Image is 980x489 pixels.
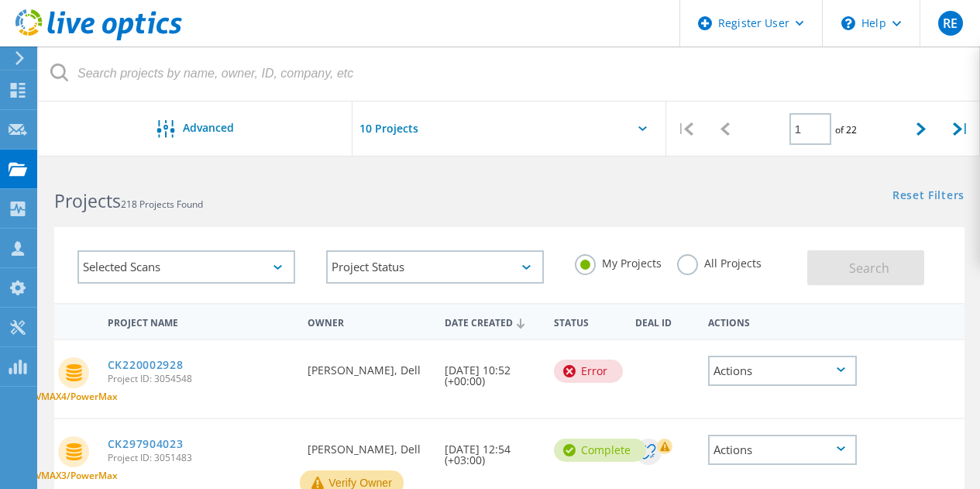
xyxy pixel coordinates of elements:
span: VMAX3/PowerMax [36,471,118,480]
div: Date Created [437,307,546,336]
div: Owner [300,307,436,336]
span: VMAX4/PowerMax [36,392,118,401]
a: CK220002928 [108,360,184,370]
div: Project Name [100,307,301,336]
div: Actions [708,356,857,386]
div: Deal Id [628,307,700,336]
div: [DATE] 10:52 (+00:00) [437,340,546,402]
a: Live Optics Dashboard [15,33,182,43]
button: Search [807,250,924,285]
div: Error [554,360,623,383]
label: My Projects [575,254,662,269]
div: Project Status [326,250,544,284]
div: Status [546,307,628,336]
b: Projects [54,188,121,213]
div: [PERSON_NAME], Dell [300,340,436,391]
span: Project ID: 3051483 [108,453,293,463]
span: RE [943,17,958,29]
span: Project ID: 3054548 [108,374,293,384]
label: All Projects [677,254,762,269]
a: Reset Filters [892,190,965,203]
div: Actions [700,307,865,336]
span: Search [849,260,889,277]
div: | [940,102,980,157]
div: [PERSON_NAME], Dell [300,419,436,470]
svg: \n [841,16,855,30]
div: Selected Scans [77,250,295,284]
a: CK297904023 [108,439,184,449]
div: Complete [554,439,646,462]
div: [DATE] 12:54 (+03:00) [437,419,546,481]
span: 218 Projects Found [121,198,203,211]
div: Actions [708,435,857,465]
span: of 22 [835,123,857,136]
div: | [666,102,706,157]
span: Advanced [183,122,234,133]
